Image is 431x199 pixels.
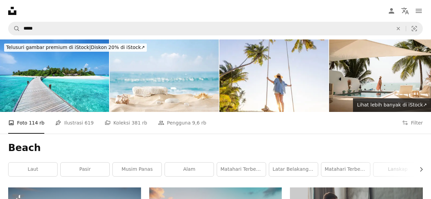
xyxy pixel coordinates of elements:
[113,163,161,176] a: musim panas
[373,163,422,176] a: lanskap
[415,163,423,176] button: gulir daftar ke kanan
[398,4,412,18] button: Bahasa
[132,119,147,127] span: 381 rb
[412,4,426,18] button: Menu
[406,22,422,35] button: Pencarian visual
[9,22,20,35] button: Pencarian di Unsplash
[269,163,318,176] a: latar belakang pantai
[165,163,214,176] a: alam
[8,142,423,154] h1: Beach
[61,163,109,176] a: pasir
[4,44,147,52] div: Diskon 20% di iStock ↗
[84,119,94,127] span: 619
[353,98,431,112] a: Lihat lebih banyak di iStock↗
[55,112,93,134] a: Ilustrasi 619
[402,112,423,134] button: Filter
[6,45,91,50] span: Telusuri gambar premium di iStock |
[105,112,147,134] a: Koleksi 381 rb
[9,163,57,176] a: laut
[321,163,370,176] a: matahari terbenam pantai
[357,102,427,107] span: Lihat lebih banyak di iStock ↗
[8,22,423,35] form: Temuka visual di seluruh situs
[158,112,206,134] a: Pengguna 9,6 rb
[192,119,206,127] span: 9,6 rb
[219,39,328,112] img: Seorang wanita menikmati matahari terbenam di pantai dari ayunan gantung di pohon palem
[385,4,398,18] a: Masuk/Daftar
[217,163,266,176] a: matahari terbenam
[8,7,16,15] a: Beranda — Unsplash
[391,22,406,35] button: Hapus
[110,39,219,112] img: Podium batu untuk presentasi produk kosmetik musim panas pada latar belakang pantai pasir laut tr...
